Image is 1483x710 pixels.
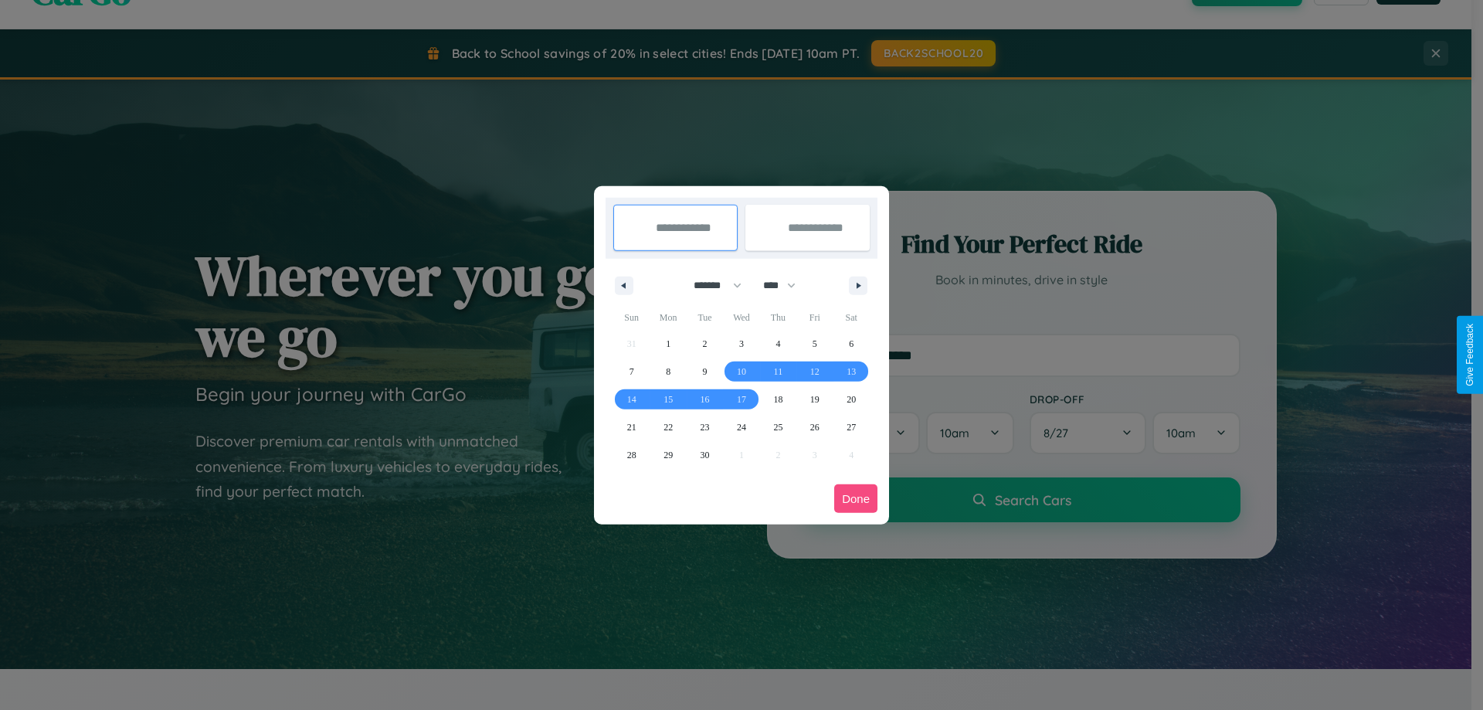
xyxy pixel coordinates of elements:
button: Done [834,484,877,513]
button: 1 [650,330,686,358]
span: Mon [650,305,686,330]
span: Sat [833,305,870,330]
span: 4 [775,330,780,358]
span: 27 [847,413,856,441]
span: 7 [630,358,634,386]
button: 20 [833,386,870,413]
span: 26 [810,413,820,441]
span: 6 [849,330,853,358]
button: 22 [650,413,686,441]
span: 8 [666,358,670,386]
button: 30 [687,441,723,469]
button: 25 [760,413,796,441]
button: 4 [760,330,796,358]
button: 23 [687,413,723,441]
span: 24 [737,413,746,441]
span: 22 [663,413,673,441]
span: 1 [666,330,670,358]
button: 10 [723,358,759,386]
span: 30 [701,441,710,469]
button: 3 [723,330,759,358]
button: 11 [760,358,796,386]
button: 2 [687,330,723,358]
span: Tue [687,305,723,330]
span: 28 [627,441,636,469]
span: 3 [739,330,744,358]
button: 28 [613,441,650,469]
button: 26 [796,413,833,441]
span: Thu [760,305,796,330]
button: 12 [796,358,833,386]
span: 2 [703,330,708,358]
button: 14 [613,386,650,413]
div: Give Feedback [1464,324,1475,386]
button: 18 [760,386,796,413]
button: 27 [833,413,870,441]
button: 16 [687,386,723,413]
button: 19 [796,386,833,413]
span: 5 [813,330,817,358]
button: 21 [613,413,650,441]
button: 9 [687,358,723,386]
span: 11 [774,358,783,386]
span: 16 [701,386,710,413]
span: 21 [627,413,636,441]
button: 7 [613,358,650,386]
span: 9 [703,358,708,386]
span: Fri [796,305,833,330]
span: 18 [773,386,782,413]
button: 13 [833,358,870,386]
span: Sun [613,305,650,330]
span: 12 [810,358,820,386]
span: 13 [847,358,856,386]
span: 17 [737,386,746,413]
span: 14 [627,386,636,413]
span: 25 [773,413,782,441]
span: 23 [701,413,710,441]
button: 6 [833,330,870,358]
span: 20 [847,386,856,413]
button: 15 [650,386,686,413]
span: 10 [737,358,746,386]
span: 29 [663,441,673,469]
span: Wed [723,305,759,330]
button: 29 [650,441,686,469]
span: 19 [810,386,820,413]
button: 5 [796,330,833,358]
button: 17 [723,386,759,413]
button: 8 [650,358,686,386]
button: 24 [723,413,759,441]
span: 15 [663,386,673,413]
